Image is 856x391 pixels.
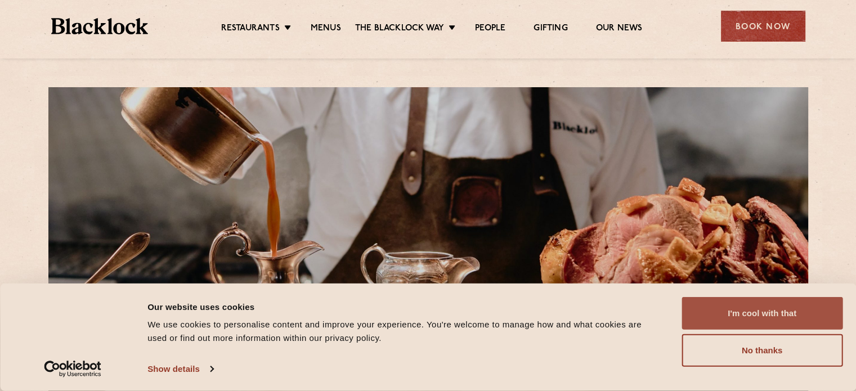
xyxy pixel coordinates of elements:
[147,300,656,313] div: Our website uses cookies
[24,361,122,377] a: Usercentrics Cookiebot - opens in a new window
[355,23,444,35] a: The Blacklock Way
[221,23,280,35] a: Restaurants
[596,23,643,35] a: Our News
[534,23,567,35] a: Gifting
[682,297,842,330] button: I'm cool with that
[147,361,213,377] a: Show details
[147,318,656,345] div: We use cookies to personalise content and improve your experience. You're welcome to manage how a...
[475,23,505,35] a: People
[682,334,842,367] button: No thanks
[51,18,149,34] img: BL_Textured_Logo-footer-cropped.svg
[311,23,341,35] a: Menus
[721,11,805,42] div: Book Now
